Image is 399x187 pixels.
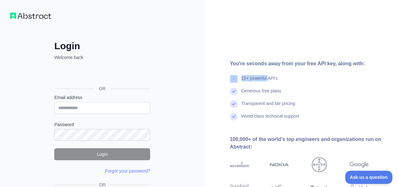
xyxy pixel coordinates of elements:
button: Login [54,148,150,160]
span: OR [94,85,111,92]
img: check mark [230,100,238,108]
img: check mark [230,113,238,120]
img: nokia [270,157,289,172]
div: Transparent and fair pricing [241,100,295,113]
div: Generous free plans [241,88,281,100]
img: check mark [230,75,238,83]
img: bayer [312,157,327,172]
label: Password [54,121,150,128]
div: You're seconds away from your free API key, along with: [230,60,389,67]
h2: Login [54,40,150,52]
div: World-class technical support [241,113,299,126]
p: Welcome back [54,54,150,61]
a: Forgot your password? [105,168,150,173]
img: accenture [230,157,249,172]
label: Email address [54,94,150,101]
img: Workflow [10,13,51,19]
div: 15+ powerful API's [241,75,278,88]
div: 100,000+ of the world's top engineers and organizations run on Abstract: [230,136,389,151]
iframe: Botão "Fazer login com o Google" [51,67,152,81]
img: google [349,157,369,172]
iframe: Toggle Customer Support [345,171,393,184]
img: check mark [230,88,238,95]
